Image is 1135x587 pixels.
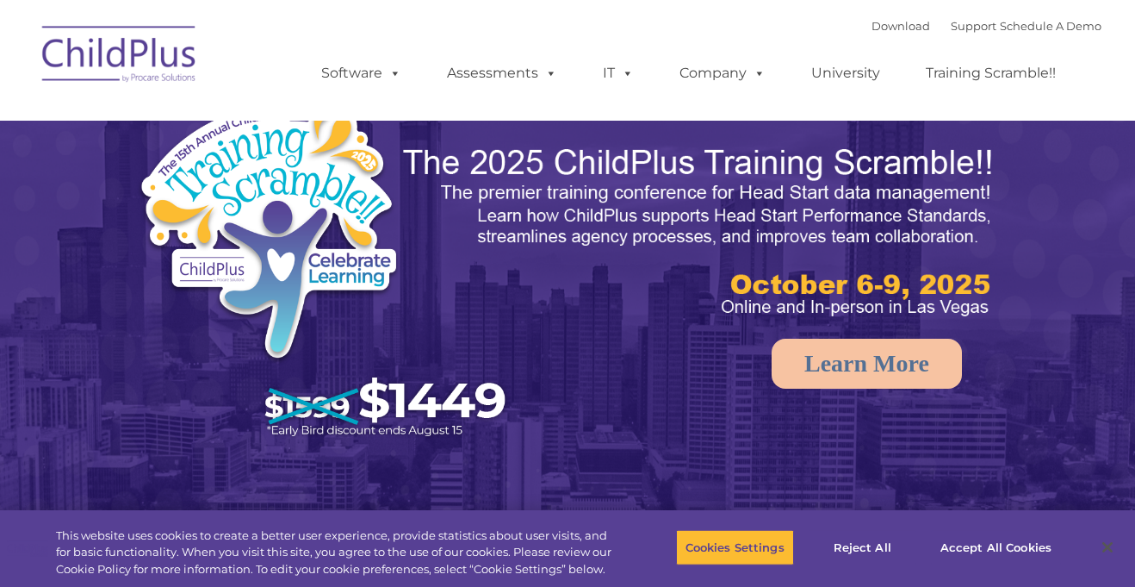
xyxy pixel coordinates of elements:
button: Reject All [809,529,916,565]
a: Assessments [430,56,574,91]
a: Support [951,19,996,33]
button: Accept All Cookies [931,529,1061,565]
a: Training Scramble!! [909,56,1073,91]
span: Last name [239,114,292,127]
span: Phone number [239,184,313,197]
a: Download [871,19,930,33]
a: Learn More [772,339,962,389]
font: | [871,19,1101,33]
a: University [794,56,897,91]
button: Close [1088,528,1126,566]
div: This website uses cookies to create a better user experience, provide statistics about user visit... [56,528,624,578]
button: Cookies Settings [676,529,794,565]
a: Software [304,56,419,91]
img: ChildPlus by Procare Solutions [34,14,206,100]
a: Schedule A Demo [1000,19,1101,33]
a: Company [662,56,783,91]
a: IT [586,56,651,91]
